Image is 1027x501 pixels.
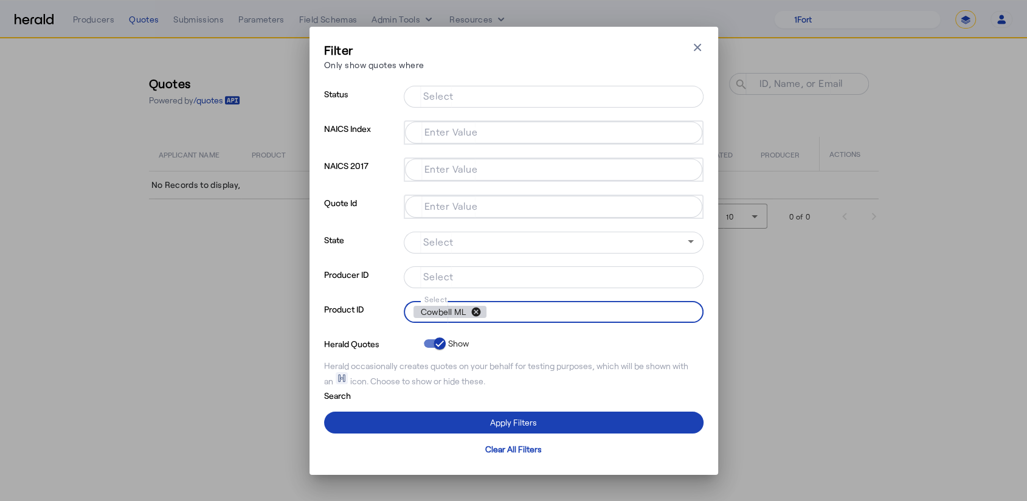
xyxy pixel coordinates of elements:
mat-chip-grid: Selection [415,124,693,139]
div: Clear All Filters [485,443,542,455]
h3: Filter [324,41,424,58]
p: Quote Id [324,195,399,232]
mat-label: Enter Value [424,125,478,137]
mat-label: Select [423,89,454,101]
label: Show [446,337,469,350]
p: Status [324,86,399,120]
mat-chip-grid: Selection [415,198,693,213]
mat-label: Enter Value [424,199,478,211]
mat-label: Select [424,295,448,303]
p: State [324,232,399,266]
mat-chip-grid: Selection [413,303,694,320]
button: remove Cowbell ML [466,306,486,317]
button: Clear All Filters [324,438,704,460]
p: Herald Quotes [324,336,419,350]
p: Only show quotes where [324,58,424,71]
div: Herald occasionally creates quotes on your behalf for testing purposes, which will be shown with ... [324,360,704,387]
p: NAICS Index [324,120,399,157]
p: Product ID [324,301,399,336]
p: Search [324,387,419,402]
mat-label: Select [423,270,454,282]
p: Producer ID [324,266,399,301]
mat-chip-grid: Selection [413,88,694,103]
span: Cowbell ML [421,306,466,318]
mat-label: Select [423,235,454,247]
mat-chip-grid: Selection [413,269,694,283]
button: Apply Filters [324,412,704,434]
p: NAICS 2017 [324,157,399,195]
mat-chip-grid: Selection [415,161,693,176]
mat-label: Enter Value [424,162,478,174]
mat-icon: cancel [471,306,482,317]
div: Apply Filters [490,416,537,429]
